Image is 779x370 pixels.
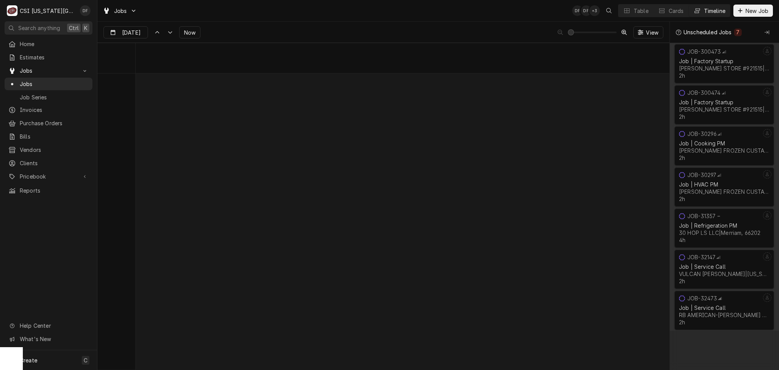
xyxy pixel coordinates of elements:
a: Go to Jobs [5,64,92,77]
span: Bills [20,132,89,140]
span: Jobs [20,67,77,75]
a: Invoices [5,104,92,116]
span: What's New [20,335,88,343]
div: normal [670,43,779,370]
span: New Job [744,7,770,15]
div: VULCAN [PERSON_NAME] | [US_STATE][GEOGRAPHIC_DATA] [679,271,769,277]
div: RB AMERICAN-[PERSON_NAME] GROUP | [GEOGRAPHIC_DATA] [679,312,769,318]
div: + 3 [589,5,600,16]
span: Reports [20,187,89,195]
div: Job | Refrigeration PM [679,222,769,229]
span: Create [20,357,37,364]
div: Job | Factory Startup [679,99,769,105]
div: 4h [679,237,685,243]
div: David Fannin's Avatar [572,5,583,16]
div: [PERSON_NAME] STORE #921515 | [GEOGRAPHIC_DATA], 64015 [679,106,769,113]
button: View [633,26,663,38]
div: David Fannin's Avatar [80,5,91,16]
a: Job Series [5,91,92,104]
span: C [84,356,87,364]
div: JOB-30297 [687,172,716,178]
div: [PERSON_NAME] FROZEN CUSTARD MAIN | [US_STATE][GEOGRAPHIC_DATA] [679,147,769,154]
a: Go to Pricebook [5,170,92,183]
span: Jobs [114,7,127,15]
div: 2h [679,196,685,202]
div: Job | Cooking PM [679,140,769,147]
div: 2h [679,113,685,120]
button: Open search [603,5,615,17]
div: [PERSON_NAME] STORE #921515 | [GEOGRAPHIC_DATA], 64015 [679,65,769,72]
div: 7 [736,28,740,36]
div: 2h [679,155,685,161]
div: Job | Service Call [679,305,769,311]
span: Invoices [20,106,89,114]
a: Clients [5,157,92,169]
a: Vendors [5,144,92,156]
span: Estimates [20,53,89,61]
div: Cards [669,7,684,15]
div: Table [634,7,649,15]
span: K [84,24,87,32]
a: Bills [5,130,92,143]
div: 2h [679,72,685,79]
div: DF [80,5,91,16]
a: Reports [5,184,92,197]
a: Go to Jobs [100,5,140,17]
a: Jobs [5,78,92,90]
span: Search anything [18,24,60,32]
span: Vendors [20,146,89,154]
button: Collapse Unscheduled Jobs [761,26,773,38]
div: Job | Factory Startup [679,58,769,64]
div: Job | HVAC PM [679,181,769,188]
div: JOB-31357 [687,213,715,219]
div: C [7,5,17,16]
div: 2h [679,319,685,325]
span: Clients [20,159,89,167]
span: Purchase Orders [20,119,89,127]
div: JOB-300473 [687,48,721,55]
span: Home [20,40,89,48]
span: Job Series [20,93,89,101]
span: Help Center [20,322,88,330]
div: Unscheduled Jobs [684,28,732,36]
button: New Job [733,5,773,17]
a: Go to What's New [5,333,92,345]
div: Job | Service Call [679,263,769,270]
button: [DATE] [103,26,148,38]
button: Search anythingCtrlK [5,21,92,35]
span: Now [183,29,197,37]
button: Now [179,26,200,38]
span: Pricebook [20,172,77,180]
div: JOB-30296 [687,131,717,137]
div: DF [572,5,583,16]
div: DF [581,5,591,16]
div: CSI [US_STATE][GEOGRAPHIC_DATA] [20,7,76,15]
div: David Fannin's Avatar [581,5,591,16]
span: View [644,29,660,37]
div: JOB-32473 [687,295,717,301]
div: CSI Kansas City's Avatar [7,5,17,16]
div: 2h [679,278,685,284]
a: Estimates [5,51,92,64]
div: [PERSON_NAME] FROZEN CUSTARD MAIN | [US_STATE][GEOGRAPHIC_DATA] [679,188,769,195]
span: Jobs [20,80,89,88]
a: Go to Help Center [5,319,92,332]
div: JOB-32147 [687,254,715,260]
span: Ctrl [69,24,79,32]
a: Purchase Orders [5,117,92,129]
div: JOB-300474 [687,89,721,96]
a: Home [5,38,92,50]
div: Timeline [704,7,725,15]
div: 30 HOP LS LLC | Merriam, 66202 [679,230,769,236]
div: SPACE for context menu [97,43,135,73]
